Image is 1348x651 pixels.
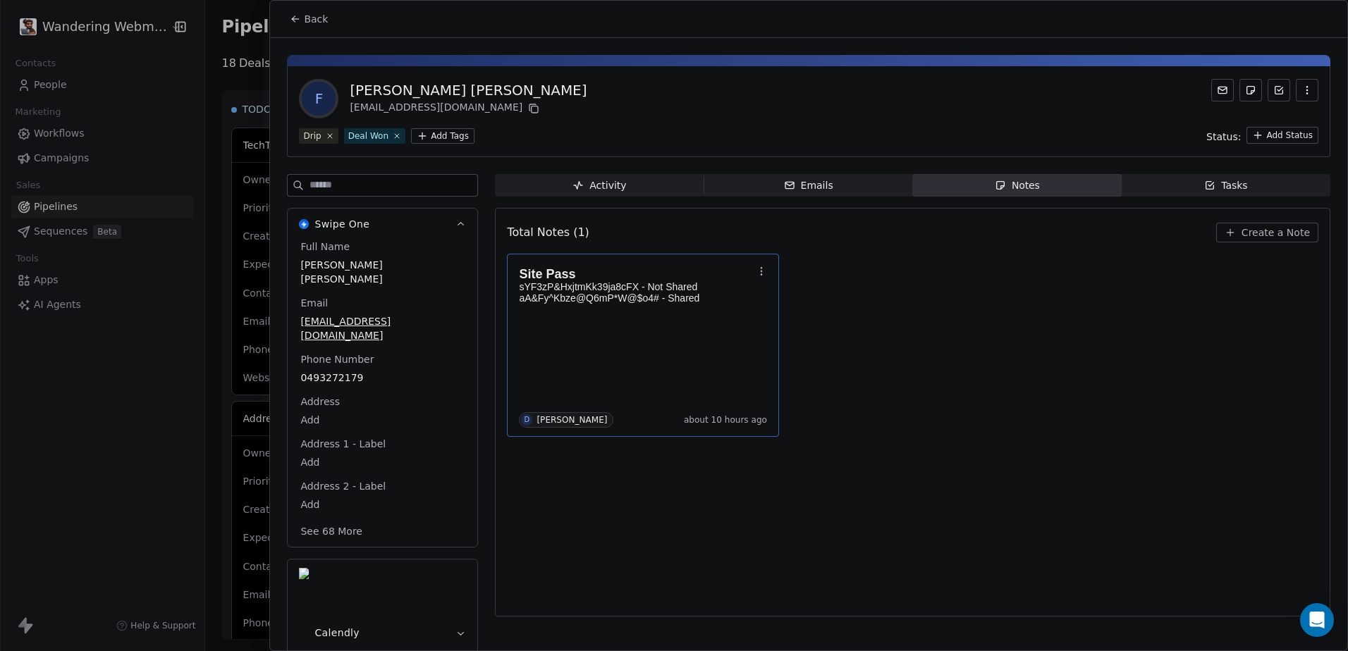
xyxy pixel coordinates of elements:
[299,219,309,229] img: Swipe One
[292,519,371,544] button: See 68 More
[298,395,343,409] span: Address
[1204,178,1248,193] div: Tasks
[1246,127,1318,144] button: Add Status
[298,437,388,451] span: Address 1 - Label
[348,130,388,142] div: Deal Won
[300,497,465,512] span: Add
[304,12,328,26] span: Back
[1242,225,1310,240] span: Create a Note
[303,130,321,142] div: Drip
[300,371,465,385] span: 0493272179
[350,80,587,100] div: [PERSON_NAME] [PERSON_NAME]
[298,240,353,254] span: Full Name
[525,414,530,426] div: D
[281,6,336,32] button: Back
[302,82,336,116] span: F
[1206,130,1241,144] span: Status:
[298,479,388,493] span: Address 2 - Label
[350,100,587,117] div: [EMAIL_ADDRESS][DOMAIN_NAME]
[314,217,369,231] span: Swipe One
[288,209,477,240] button: Swipe OneSwipe One
[300,314,465,342] span: [EMAIL_ADDRESS][DOMAIN_NAME]
[1216,223,1318,242] button: Create a Note
[519,281,753,304] p: sYF3zP&HxjtmKk39ja8cFX - Not Shared aA&Fy^Kbze@Q6mP*W@$o4# - Shared
[300,258,465,286] span: [PERSON_NAME] [PERSON_NAME]
[300,455,465,469] span: Add
[507,224,589,241] span: Total Notes (1)
[314,626,360,640] span: Calendly
[298,352,376,366] span: Phone Number
[300,413,465,427] span: Add
[572,178,626,193] div: Activity
[537,415,607,425] div: [PERSON_NAME]
[288,240,477,547] div: Swipe OneSwipe One
[684,414,767,426] span: about 10 hours ago
[411,128,474,144] button: Add Tags
[519,267,753,281] h1: Site Pass
[1300,603,1334,637] div: Open Intercom Messenger
[298,296,331,310] span: Email
[784,178,833,193] div: Emails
